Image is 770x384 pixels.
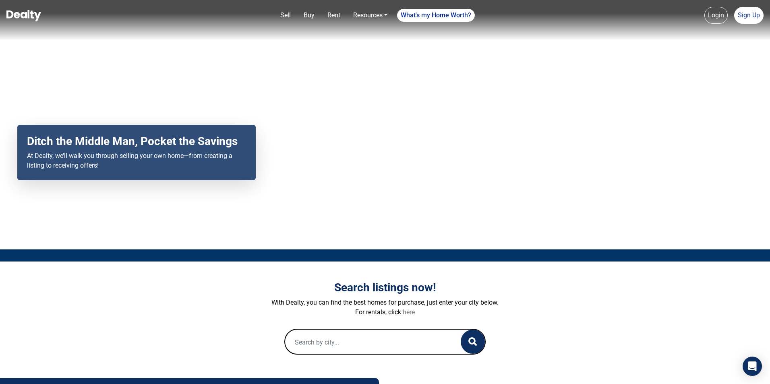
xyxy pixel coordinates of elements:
h2: Ditch the Middle Man, Pocket the Savings [27,135,246,148]
a: What's my Home Worth? [397,9,475,22]
a: Sell [277,7,294,23]
p: At Dealty, we’ll walk you through selling your own home—from creating a listing to receiving offers! [27,151,246,170]
h3: Search listings now! [161,281,609,295]
a: Sign Up [734,7,764,24]
p: For rentals, click [161,307,609,317]
div: Open Intercom Messenger [743,357,762,376]
a: here [403,308,415,316]
input: Search by city... [285,330,445,355]
a: Rent [324,7,344,23]
img: Dealty - Buy, Sell & Rent Homes [6,10,41,21]
a: Resources [350,7,391,23]
a: Buy [300,7,318,23]
p: With Dealty, you can find the best homes for purchase, just enter your city below. [161,298,609,307]
a: Login [704,7,728,24]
